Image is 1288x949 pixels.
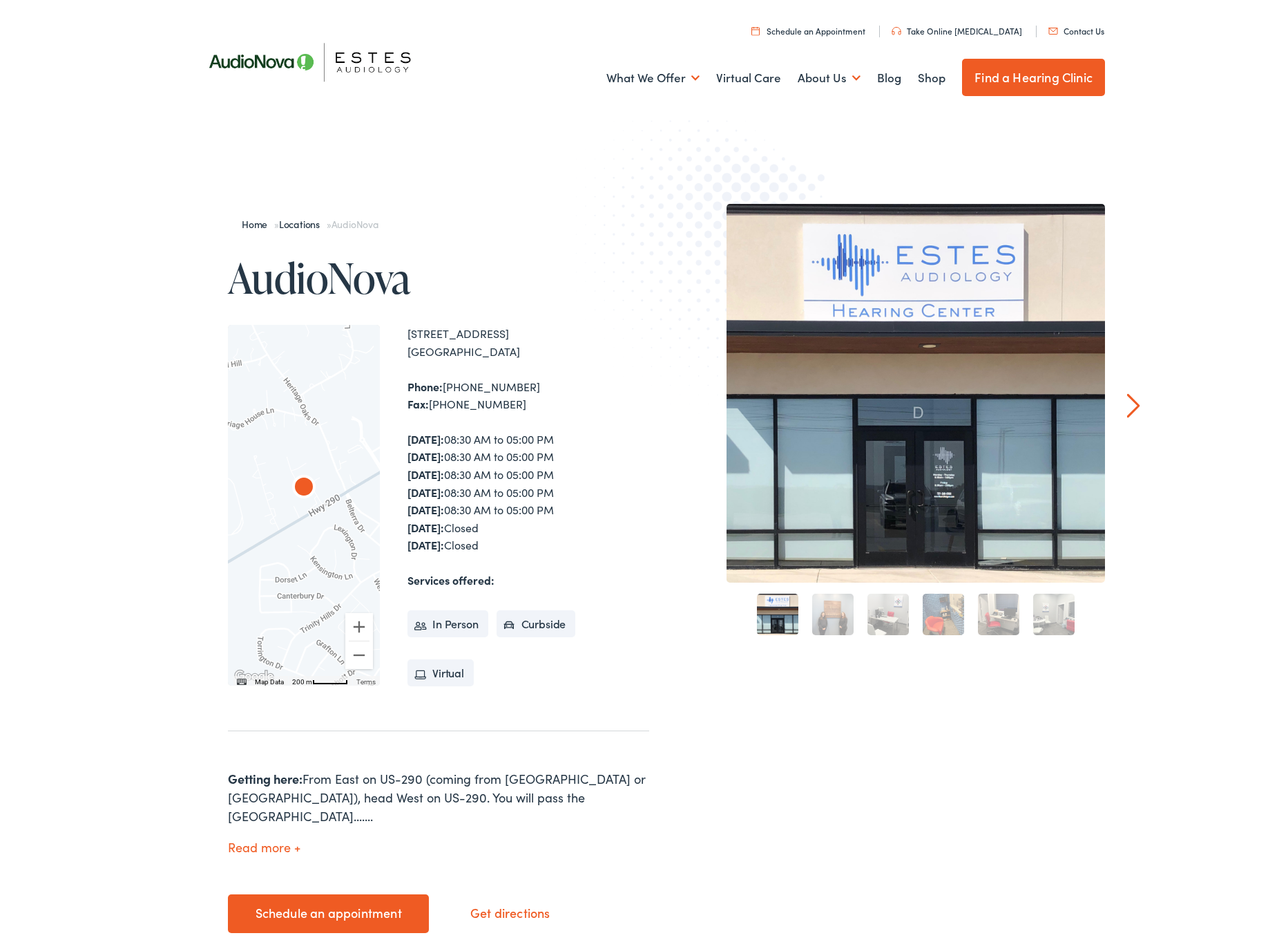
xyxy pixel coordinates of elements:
[407,656,474,684] li: Virtual
[345,638,373,666] button: Zoom out
[407,498,444,514] strong: [DATE]:
[1048,24,1058,31] img: utility icon
[812,590,854,632] a: 2
[606,49,700,100] a: What We Offer
[407,375,443,391] strong: Phone:
[292,675,312,682] span: 200 m
[287,469,320,502] div: AudioNova
[407,321,649,357] div: [STREET_ADDRESS] [GEOGRAPHIC_DATA]
[407,463,444,478] strong: [DATE]:
[978,590,1019,632] a: 5
[279,214,327,227] a: Locations
[1127,390,1140,415] a: Next
[228,891,429,930] a: Schedule an appointment
[407,375,649,410] div: [PHONE_NUMBER] [PHONE_NUMBER]
[407,516,444,532] strong: [DATE]:
[231,664,277,682] a: Open this area in Google Maps (opens a new window)
[497,607,576,635] li: Curbside
[237,674,247,684] button: Keyboard shortcuts
[345,610,373,637] button: Zoom in
[918,49,945,100] a: Shop
[892,21,1022,33] a: Take Online [MEDICAL_DATA]
[242,214,274,227] a: Home
[751,21,865,33] a: Schedule an Appointment
[798,49,861,100] a: About Us
[255,674,284,684] button: Map Data
[757,590,798,632] a: 1
[877,49,901,100] a: Blog
[923,590,964,632] a: 4
[231,664,277,682] img: Google
[407,534,444,549] strong: [DATE]:
[242,214,378,227] span: » »
[443,892,577,928] a: Get directions
[331,214,378,227] span: AudioNova
[356,675,376,682] a: Terms (opens in new tab)
[288,673,352,682] button: Map Scale: 200 m per 48 pixels
[867,590,909,632] a: 3
[407,569,494,584] strong: Services offered:
[228,766,649,822] div: From East on US-290 (coming from [GEOGRAPHIC_DATA] or [GEOGRAPHIC_DATA]), head West on US-290. Yo...
[407,428,444,443] strong: [DATE]:
[892,24,901,32] img: utility icon
[716,49,781,100] a: Virtual Care
[228,767,302,784] strong: Getting here:
[1033,590,1075,632] a: 6
[228,837,300,852] button: Read more
[962,55,1105,93] a: Find a Hearing Clinic
[407,445,444,460] strong: [DATE]:
[407,393,429,408] strong: Fax:
[407,427,649,551] div: 08:30 AM to 05:00 PM 08:30 AM to 05:00 PM 08:30 AM to 05:00 PM 08:30 AM to 05:00 PM 08:30 AM to 0...
[407,481,444,496] strong: [DATE]:
[228,252,649,297] h1: AudioNova
[1048,21,1104,33] a: Contact Us
[751,23,760,32] img: utility icon
[407,607,488,635] li: In Person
